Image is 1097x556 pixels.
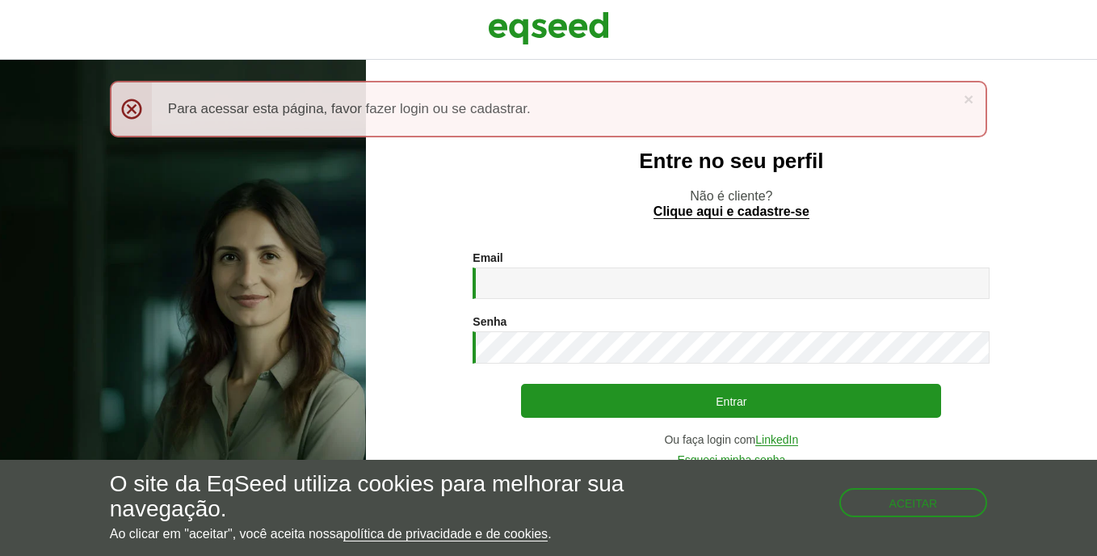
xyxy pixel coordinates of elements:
p: Ao clicar em "aceitar", você aceita nossa . [110,526,637,541]
img: EqSeed Logo [488,8,609,48]
h5: O site da EqSeed utiliza cookies para melhorar sua navegação. [110,472,637,522]
a: Esqueci minha senha [677,454,785,466]
div: Para acessar esta página, favor fazer login ou se cadastrar. [110,81,987,137]
div: Ou faça login com [473,434,990,446]
button: Aceitar [839,488,988,517]
label: Email [473,252,502,263]
h2: Entre no seu perfil [398,150,1065,173]
p: Não é cliente? [398,188,1065,219]
a: × [964,91,973,107]
a: política de privacidade e de cookies [343,528,548,541]
a: Clique aqui e cadastre-se [654,205,809,219]
a: LinkedIn [755,434,798,446]
label: Senha [473,316,506,327]
button: Entrar [521,384,941,418]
